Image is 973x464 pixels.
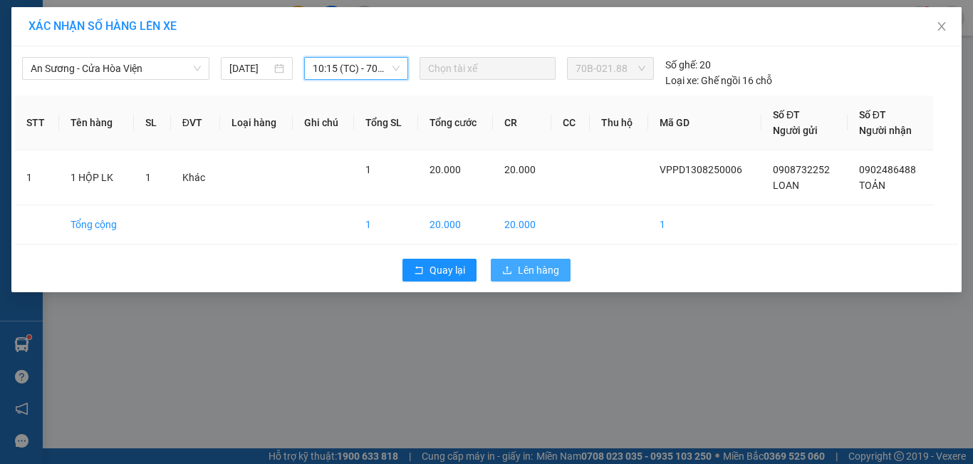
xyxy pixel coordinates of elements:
span: rollback [414,265,424,277]
span: An Sương - Cửa Hòa Viện [31,58,201,79]
td: 1 HỘP LK [59,150,133,205]
span: Hotline: 19001152 [113,63,175,72]
span: 01 Võ Văn Truyện, KP.1, Phường 2 [113,43,196,61]
span: Số ĐT [773,109,800,120]
th: Tên hàng [59,96,133,150]
th: Tổng SL [354,96,417,150]
span: Loại xe: [665,73,699,88]
button: rollbackQuay lại [402,259,477,282]
span: Người gửi [773,125,818,136]
strong: ĐỒNG PHƯỚC [113,8,195,20]
span: 0908732252 [773,164,830,175]
th: Ghi chú [293,96,354,150]
span: 20.000 [430,164,461,175]
td: 1 [648,205,761,244]
span: Bến xe [GEOGRAPHIC_DATA] [113,23,192,41]
span: Người nhận [859,125,912,136]
span: VPPD1308250006 [660,164,742,175]
img: logo [5,9,68,71]
td: 20.000 [493,205,551,244]
span: 20.000 [504,164,536,175]
span: In ngày: [4,103,87,112]
th: Tổng cước [418,96,494,150]
span: close [936,21,947,32]
td: 1 [15,150,59,205]
th: SL [134,96,171,150]
th: CC [551,96,590,150]
span: 1 [145,172,151,183]
button: Close [922,7,962,47]
span: 0902486488 [859,164,916,175]
span: 70B-021.88 [576,58,645,79]
th: CR [493,96,551,150]
span: VPPD1308250006 [71,91,150,101]
input: 13/08/2025 [229,61,271,76]
td: Khác [171,150,220,205]
span: upload [502,265,512,277]
span: Số ĐT [859,109,886,120]
td: 1 [354,205,417,244]
td: Tổng cộng [59,205,133,244]
button: uploadLên hàng [491,259,571,282]
th: STT [15,96,59,150]
th: Thu hộ [590,96,648,150]
span: XÁC NHẬN SỐ HÀNG LÊN XE [28,19,177,33]
span: 1 [365,164,371,175]
th: Mã GD [648,96,761,150]
span: Số ghế: [665,57,697,73]
div: Ghế ngồi 16 chỗ [665,73,772,88]
div: 20 [665,57,711,73]
span: ----------------------------------------- [38,77,175,88]
th: ĐVT [171,96,220,150]
span: Quay lại [430,262,465,278]
span: 11:02:50 [DATE] [31,103,87,112]
span: [PERSON_NAME]: [4,92,150,100]
span: TOẢN [859,180,885,191]
td: 20.000 [418,205,494,244]
span: LOAN [773,180,799,191]
span: Lên hàng [518,262,559,278]
th: Loại hàng [220,96,293,150]
span: 10:15 (TC) - 70B-021.88 [313,58,400,79]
